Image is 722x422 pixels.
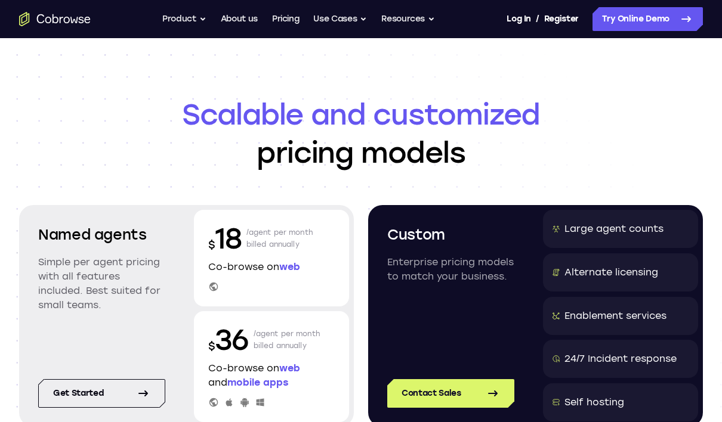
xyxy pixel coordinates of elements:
[38,224,165,246] h2: Named agents
[38,255,165,312] p: Simple per agent pricing with all features included. Best suited for small teams.
[564,352,677,366] div: 24/7 Incident response
[208,219,242,257] p: 18
[208,361,335,390] p: Co-browse on and
[254,321,320,359] p: /agent per month billed annually
[279,261,300,272] span: web
[564,309,667,323] div: Enablement services
[246,219,313,257] p: /agent per month billed annually
[381,7,435,31] button: Resources
[221,7,258,31] a: About us
[208,321,249,359] p: 36
[162,7,206,31] button: Product
[208,238,215,252] span: $
[564,395,624,409] div: Self hosting
[507,7,530,31] a: Log In
[536,12,539,26] span: /
[313,7,367,31] button: Use Cases
[272,7,300,31] a: Pricing
[38,379,165,408] a: Get started
[387,379,514,408] a: Contact Sales
[208,260,335,274] p: Co-browse on
[19,12,91,26] a: Go to the home page
[19,95,703,172] h1: pricing models
[593,7,703,31] a: Try Online Demo
[227,377,288,388] span: mobile apps
[387,255,514,284] p: Enterprise pricing models to match your business.
[387,224,514,246] h2: Custom
[544,7,579,31] a: Register
[19,95,703,134] span: Scalable and customized
[564,222,664,236] div: Large agent counts
[564,265,658,280] div: Alternate licensing
[279,362,300,374] span: web
[208,340,215,353] span: $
